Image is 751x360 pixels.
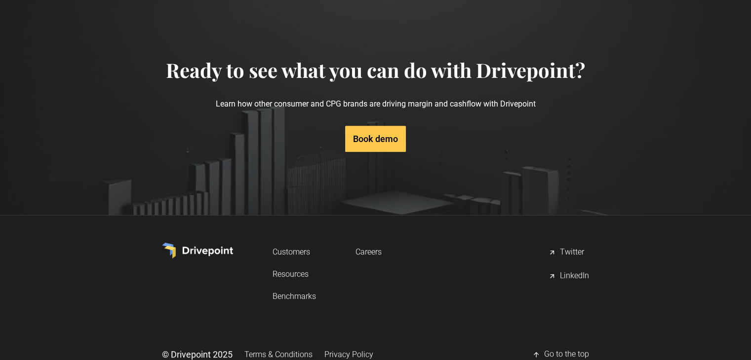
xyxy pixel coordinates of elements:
[548,266,589,286] a: LinkedIn
[560,247,584,258] div: Twitter
[166,82,585,126] p: Learn how other consumer and CPG brands are driving margin and cashflow with Drivepoint
[345,126,406,152] a: Book demo
[548,243,589,262] a: Twitter
[273,243,316,261] a: Customers
[273,265,316,283] a: Resources
[166,58,585,82] h4: Ready to see what you can do with Drivepoint?
[560,270,589,282] div: LinkedIn
[273,287,316,305] a: Benchmarks
[356,243,382,261] a: Careers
